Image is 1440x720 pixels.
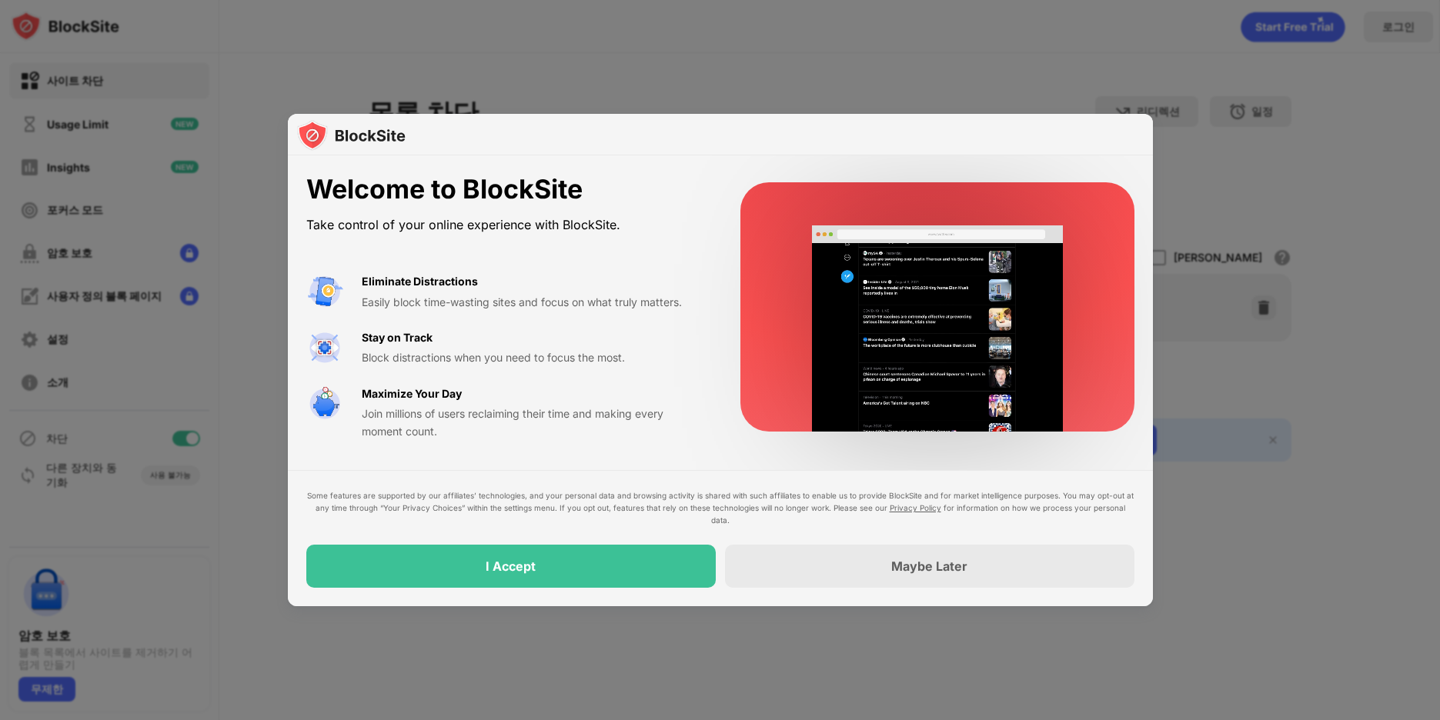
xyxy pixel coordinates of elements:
[891,558,967,574] div: Maybe Later
[362,405,703,440] div: Join millions of users reclaiming their time and making every moment count.
[362,273,478,290] div: Eliminate Distractions
[306,273,343,310] img: value-avoid-distractions.svg
[362,294,703,311] div: Easily block time-wasting sites and focus on what truly matters.
[306,385,343,422] img: value-safe-time.svg
[297,120,406,151] img: logo-blocksite.svg
[362,349,703,366] div: Block distractions when you need to focus the most.
[486,558,536,574] div: I Accept
[306,329,343,366] img: value-focus.svg
[362,329,433,346] div: Stay on Track
[890,503,941,512] a: Privacy Policy
[306,174,703,205] div: Welcome to BlockSite
[306,214,703,236] div: Take control of your online experience with BlockSite.
[362,385,462,402] div: Maximize Your Day
[306,489,1134,526] div: Some features are supported by our affiliates’ technologies, and your personal data and browsing ...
